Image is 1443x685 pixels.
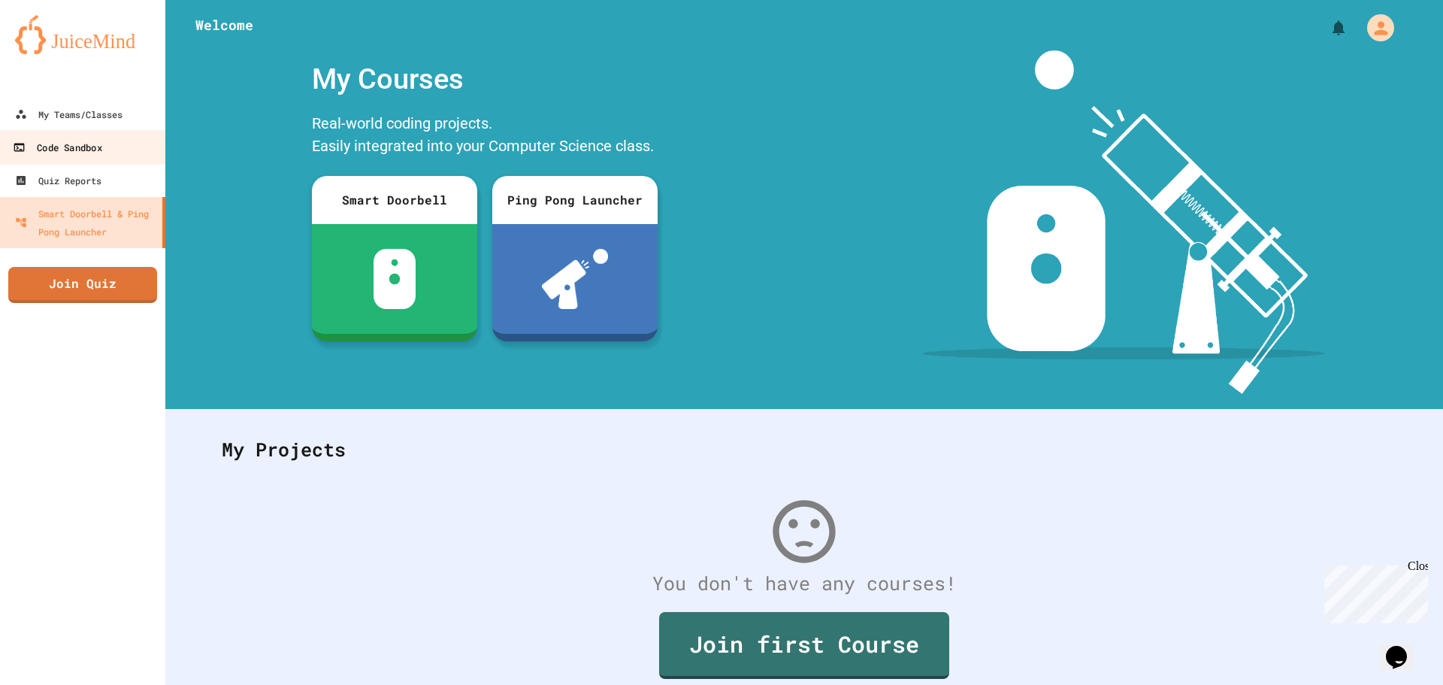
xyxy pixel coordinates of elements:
[542,249,609,309] img: ppl-with-ball.png
[922,50,1325,394] img: banner-image-my-projects.png
[15,171,101,189] div: Quiz Reports
[13,138,101,157] div: Code Sandbox
[374,249,416,309] img: sdb-white.svg
[1351,11,1398,45] div: My Account
[8,267,157,303] a: Join Quiz
[1380,625,1428,670] iframe: chat widget
[1302,15,1351,41] div: My Notifications
[492,176,658,224] div: Ping Pong Launcher
[207,569,1402,598] div: You don't have any courses!
[15,105,123,123] div: My Teams/Classes
[15,205,156,241] div: Smart Doorbell & Ping Pong Launcher
[207,420,1402,479] div: My Projects
[312,176,477,224] div: Smart Doorbell
[659,612,949,679] a: Join first Course
[15,15,150,54] img: logo-orange.svg
[304,108,665,165] div: Real-world coding projects. Easily integrated into your Computer Science class.
[6,6,104,95] div: Chat with us now!Close
[1318,559,1428,623] iframe: chat widget
[304,50,665,108] div: My Courses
